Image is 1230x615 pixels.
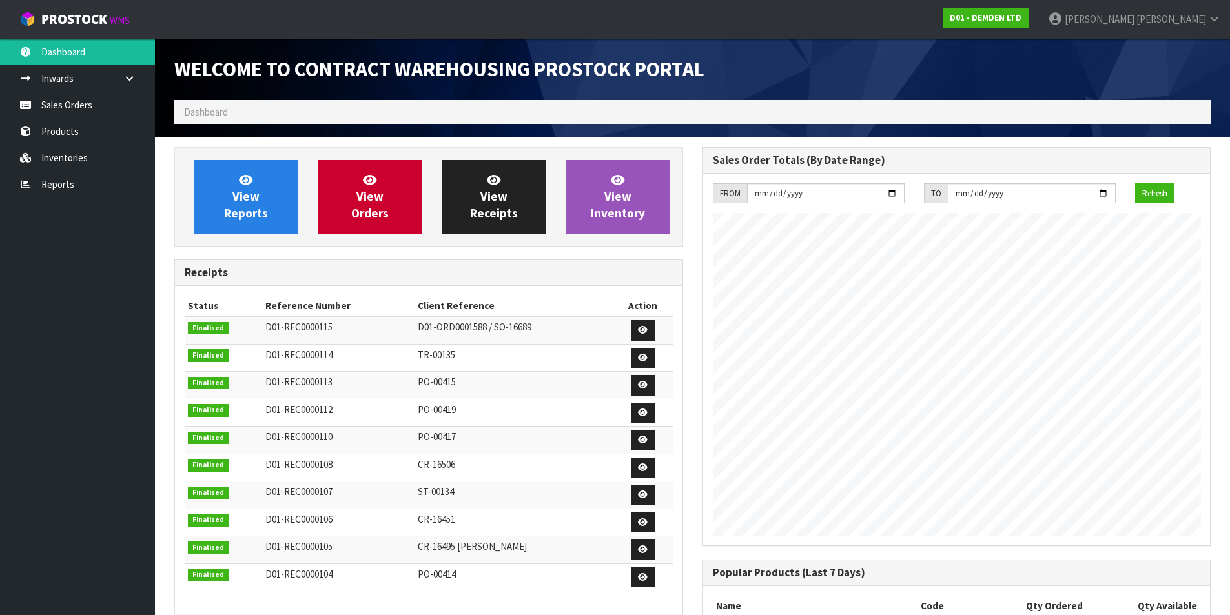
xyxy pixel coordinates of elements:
span: D01-REC0000106 [265,513,333,525]
span: TR-00135 [418,348,455,361]
span: Dashboard [184,106,228,118]
span: View Receipts [470,172,518,221]
div: FROM [713,183,747,204]
a: ViewReports [194,160,298,234]
span: D01-REC0000113 [265,376,333,388]
h3: Sales Order Totals (By Date Range) [713,154,1201,166]
span: D01-REC0000115 [265,321,333,333]
span: PO-00417 [418,430,456,443]
h3: Receipts [185,267,673,279]
span: Finalised [188,569,229,581]
span: Finalised [188,377,229,390]
a: ViewReceipts [442,160,546,234]
span: D01-REC0000105 [265,540,333,552]
span: Welcome to Contract Warehousing ProStock Portal [174,56,704,82]
th: Client Reference [415,296,614,316]
span: D01-REC0000110 [265,430,333,443]
span: PO-00419 [418,403,456,416]
span: D01-REC0000104 [265,568,333,580]
span: [PERSON_NAME] [1136,13,1206,25]
div: TO [924,183,948,204]
a: ViewInventory [566,160,670,234]
span: Finalised [188,404,229,417]
span: View Reports [224,172,268,221]
span: Finalised [188,322,229,335]
span: CR-16495 [PERSON_NAME] [418,540,527,552]
span: PO-00415 [418,376,456,388]
button: Refresh [1135,183,1174,204]
span: PO-00414 [418,568,456,580]
th: Status [185,296,262,316]
span: Finalised [188,349,229,362]
strong: D01 - DEMDEN LTD [950,12,1021,23]
h3: Popular Products (Last 7 Days) [713,567,1201,579]
span: [PERSON_NAME] [1065,13,1134,25]
span: D01-REC0000107 [265,485,333,498]
span: CR-16506 [418,458,455,470]
span: View Orders [351,172,389,221]
span: Finalised [188,459,229,472]
span: D01-REC0000112 [265,403,333,416]
img: cube-alt.png [19,11,36,27]
span: Finalised [188,432,229,445]
th: Reference Number [262,296,415,316]
span: D01-REC0000114 [265,348,333,361]
small: WMS [110,14,130,26]
span: D01-REC0000108 [265,458,333,470]
span: View Inventory [591,172,645,221]
th: Action [613,296,672,316]
span: ST-00134 [418,485,454,498]
span: D01-ORD0001588 / SO-16689 [418,321,531,333]
a: ViewOrders [318,160,422,234]
span: CR-16451 [418,513,455,525]
span: Finalised [188,541,229,554]
span: Finalised [188,487,229,499]
span: Finalised [188,514,229,527]
span: ProStock [41,11,107,28]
